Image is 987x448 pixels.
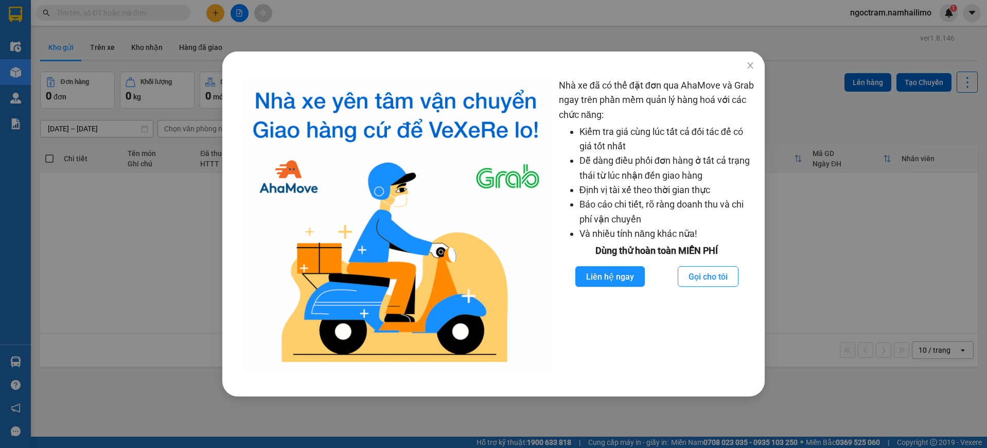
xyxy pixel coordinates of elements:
button: Liên hệ ngay [575,266,645,287]
li: Kiểm tra giá cùng lúc tất cả đối tác để có giá tốt nhất [579,125,755,154]
li: Định vị tài xế theo thời gian thực [579,183,755,197]
span: close [746,61,754,70]
button: Close [736,51,765,80]
li: Báo cáo chi tiết, rõ ràng doanh thu và chi phí vận chuyển [579,197,755,227]
span: Gọi cho tôi [689,270,728,283]
li: Dễ dàng điều phối đơn hàng ở tất cả trạng thái từ lúc nhận đến giao hàng [579,153,755,183]
div: Dùng thử hoàn toàn MIỄN PHÍ [559,244,755,258]
li: Và nhiều tính năng khác nữa! [579,227,755,241]
span: Liên hệ ngay [586,270,634,283]
button: Gọi cho tôi [678,266,738,287]
div: Nhà xe đã có thể đặt đơn qua AhaMove và Grab ngay trên phần mềm quản lý hàng hoá với các chức năng: [559,78,755,371]
img: logo [241,78,551,371]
